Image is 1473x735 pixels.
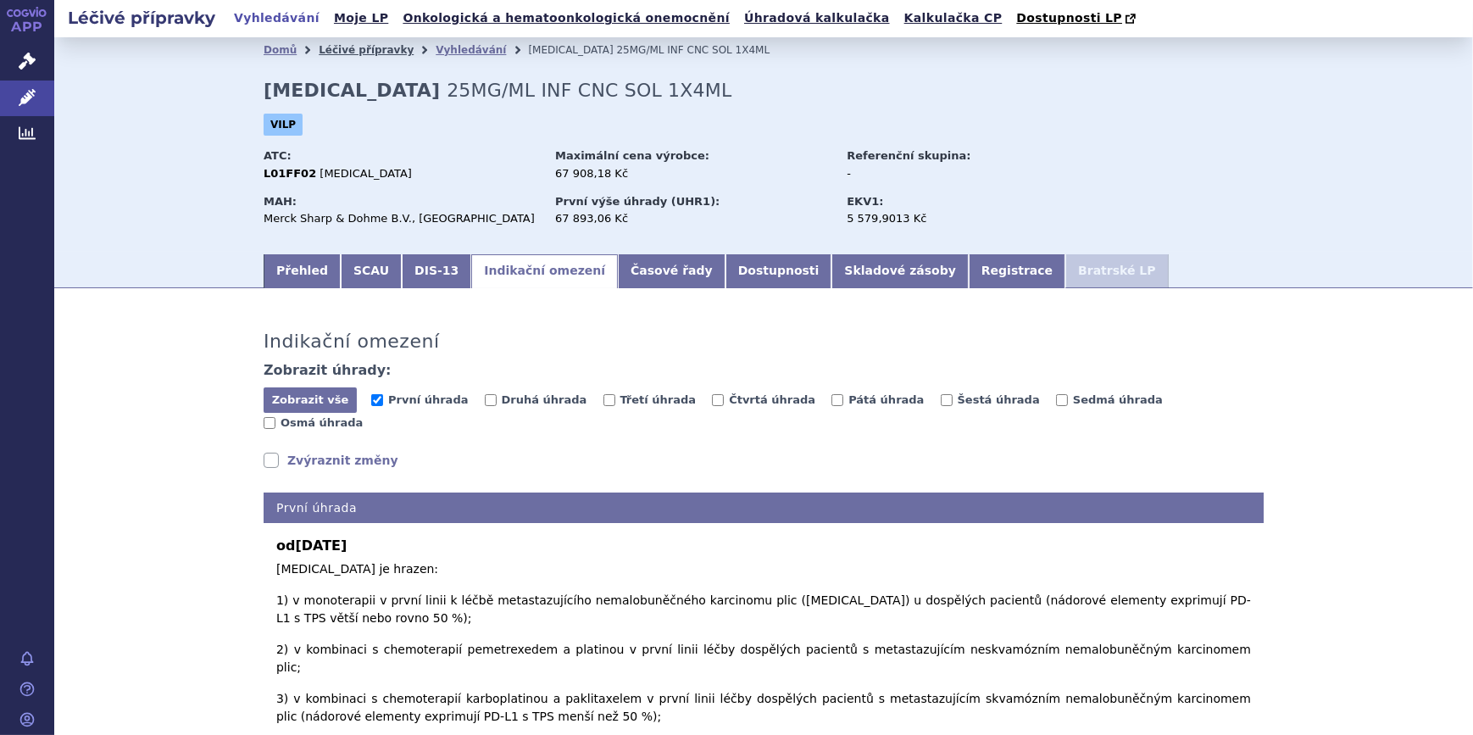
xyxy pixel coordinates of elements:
[555,211,831,226] div: 67 893,06 Kč
[264,114,303,136] span: VILP
[264,331,440,353] h3: Indikační omezení
[295,537,347,554] span: [DATE]
[725,254,832,288] a: Dostupnosti
[319,44,414,56] a: Léčivé přípravky
[958,393,1040,406] span: Šestá úhrada
[847,211,1037,226] div: 5 579,9013 Kč
[264,254,341,288] a: Přehled
[848,393,924,406] span: Pátá úhrada
[528,44,613,56] span: [MEDICAL_DATA]
[617,44,770,56] span: 25MG/ML INF CNC SOL 1X4ML
[264,195,297,208] strong: MAH:
[603,394,615,406] input: Třetí úhrada
[264,149,292,162] strong: ATC:
[618,254,725,288] a: Časové řady
[397,7,735,30] a: Onkologická a hematoonkologická onemocnění
[1056,394,1068,406] input: Sedmá úhrada
[555,149,709,162] strong: Maximální cena výrobce:
[447,80,731,101] span: 25MG/ML INF CNC SOL 1X4ML
[54,6,229,30] h2: Léčivé přípravky
[341,254,402,288] a: SCAU
[371,394,383,406] input: První úhrada
[1011,7,1144,31] a: Dostupnosti LP
[969,254,1065,288] a: Registrace
[402,254,471,288] a: DIS-13
[729,393,815,406] span: Čtvrtá úhrada
[329,7,393,30] a: Moje LP
[320,167,412,180] span: [MEDICAL_DATA]
[264,417,275,429] input: Osmá úhrada
[436,44,506,56] a: Vyhledávání
[831,394,843,406] input: Pátá úhrada
[847,195,883,208] strong: EKV1:
[712,394,724,406] input: Čtvrtá úhrada
[264,80,440,101] strong: [MEDICAL_DATA]
[1016,11,1122,25] span: Dostupnosti LP
[941,394,953,406] input: Šestá úhrada
[502,393,587,406] span: Druhá úhrada
[281,416,363,429] span: Osmá úhrada
[264,44,297,56] a: Domů
[264,493,1264,524] h4: První úhrada
[388,393,468,406] span: První úhrada
[264,452,398,469] a: Zvýraznit změny
[555,166,831,181] div: 67 908,18 Kč
[620,393,697,406] span: Třetí úhrada
[229,7,325,30] a: Vyhledávání
[899,7,1008,30] a: Kalkulačka CP
[264,387,357,413] button: Zobrazit vše
[276,536,1251,556] b: od
[471,254,618,288] a: Indikační omezení
[264,211,539,226] div: Merck Sharp & Dohme B.V., [GEOGRAPHIC_DATA]
[555,195,720,208] strong: První výše úhrady (UHR1):
[485,394,497,406] input: Druhá úhrada
[739,7,895,30] a: Úhradová kalkulačka
[1073,393,1163,406] span: Sedmá úhrada
[847,166,1037,181] div: -
[831,254,968,288] a: Skladové zásoby
[264,362,392,379] h4: Zobrazit úhrady:
[847,149,970,162] strong: Referenční skupina:
[272,393,349,406] span: Zobrazit vše
[264,167,316,180] strong: L01FF02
